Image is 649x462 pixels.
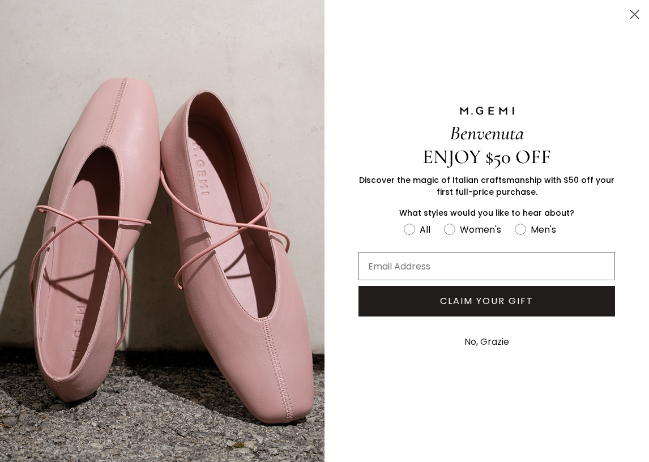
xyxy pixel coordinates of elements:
button: No, Grazie [459,328,515,356]
div: All [420,223,430,237]
span: Benvenuta [450,121,524,145]
input: Email Address [358,252,615,280]
img: M.GEMI [459,106,515,116]
button: CLAIM YOUR GIFT [358,286,615,316]
div: Women's [460,223,501,237]
span: What styles would you like to hear about? [399,207,574,219]
span: Discover the magic of Italian craftsmanship with $50 off your first full-price purchase. [359,174,614,198]
div: Men's [531,223,556,237]
span: ENJOY $50 OFF [422,145,551,169]
button: Close dialog [625,5,644,24]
